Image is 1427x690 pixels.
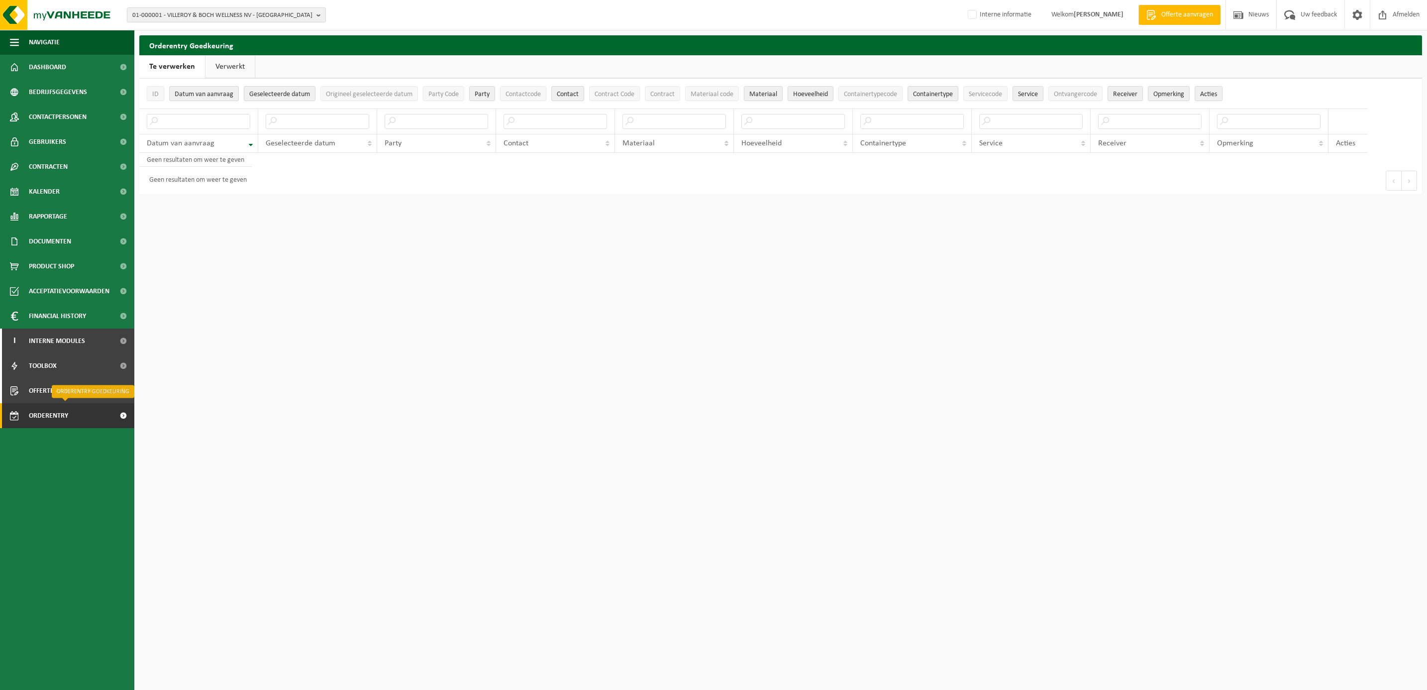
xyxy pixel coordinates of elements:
[1402,171,1417,191] button: Next
[1013,86,1043,101] button: ServiceService: Activate to sort
[650,91,675,98] span: Contract
[29,229,71,254] span: Documenten
[29,353,57,378] span: Toolbox
[1018,91,1038,98] span: Service
[749,91,777,98] span: Materiaal
[139,35,1422,55] h2: Orderentry Goedkeuring
[249,91,310,98] span: Geselecteerde datum
[1195,86,1223,101] button: Acties
[29,378,92,403] span: Offerte aanvragen
[1098,139,1126,147] span: Receiver
[622,139,655,147] span: Materiaal
[169,86,239,101] button: Datum van aanvraagDatum van aanvraag: Activate to remove sorting
[838,86,903,101] button: ContainertypecodeContainertypecode: Activate to sort
[175,91,233,98] span: Datum van aanvraag
[589,86,640,101] button: Contract CodeContract Code: Activate to sort
[428,91,459,98] span: Party Code
[1148,86,1190,101] button: OpmerkingOpmerking: Activate to sort
[793,91,828,98] span: Hoeveelheid
[1159,10,1216,20] span: Offerte aanvragen
[685,86,739,101] button: Materiaal codeMateriaal code: Activate to sort
[1153,91,1184,98] span: Opmerking
[139,55,205,78] a: Te verwerken
[475,91,490,98] span: Party
[1336,139,1355,147] span: Acties
[29,403,112,428] span: Orderentry Goedkeuring
[29,105,87,129] span: Contactpersonen
[320,86,418,101] button: Origineel geselecteerde datumOrigineel geselecteerde datum: Activate to sort
[147,86,164,101] button: IDID: Activate to sort
[152,91,159,98] span: ID
[29,129,66,154] span: Gebruikers
[29,179,60,204] span: Kalender
[741,139,782,147] span: Hoeveelheid
[29,80,87,105] span: Bedrijfsgegevens
[506,91,541,98] span: Contactcode
[29,254,74,279] span: Product Shop
[132,8,312,23] span: 01-000001 - VILLEROY & BOCH WELLNESS NV - [GEOGRAPHIC_DATA]
[29,329,85,353] span: Interne modules
[266,139,335,147] span: Geselecteerde datum
[244,86,315,101] button: Geselecteerde datumGeselecteerde datum: Activate to sort
[10,329,19,353] span: I
[744,86,783,101] button: MateriaalMateriaal: Activate to sort
[1217,139,1253,147] span: Opmerking
[1386,171,1402,191] button: Previous
[595,91,634,98] span: Contract Code
[1108,86,1143,101] button: ReceiverReceiver: Activate to sort
[127,7,326,22] button: 01-000001 - VILLEROY & BOCH WELLNESS NV - [GEOGRAPHIC_DATA]
[205,55,255,78] a: Verwerkt
[913,91,953,98] span: Containertype
[326,91,412,98] span: Origineel geselecteerde datum
[1138,5,1221,25] a: Offerte aanvragen
[139,153,252,167] td: Geen resultaten om weer te geven
[557,91,579,98] span: Contact
[504,139,528,147] span: Contact
[1113,91,1137,98] span: Receiver
[1054,91,1097,98] span: Ontvangercode
[979,139,1003,147] span: Service
[1048,86,1103,101] button: OntvangercodeOntvangercode: Activate to sort
[29,204,67,229] span: Rapportage
[385,139,402,147] span: Party
[29,304,86,329] span: Financial History
[1200,91,1217,98] span: Acties
[500,86,546,101] button: ContactcodeContactcode: Activate to sort
[645,86,680,101] button: ContractContract: Activate to sort
[469,86,495,101] button: PartyParty: Activate to sort
[29,30,60,55] span: Navigatie
[969,91,1002,98] span: Servicecode
[423,86,464,101] button: Party CodeParty Code: Activate to sort
[691,91,733,98] span: Materiaal code
[908,86,958,101] button: ContainertypeContainertype: Activate to sort
[551,86,584,101] button: ContactContact: Activate to sort
[788,86,833,101] button: HoeveelheidHoeveelheid: Activate to sort
[860,139,906,147] span: Containertype
[29,279,109,304] span: Acceptatievoorwaarden
[147,139,214,147] span: Datum van aanvraag
[1074,11,1123,18] strong: [PERSON_NAME]
[844,91,897,98] span: Containertypecode
[29,55,66,80] span: Dashboard
[144,172,247,190] div: Geen resultaten om weer te geven
[963,86,1008,101] button: ServicecodeServicecode: Activate to sort
[966,7,1031,22] label: Interne informatie
[29,154,68,179] span: Contracten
